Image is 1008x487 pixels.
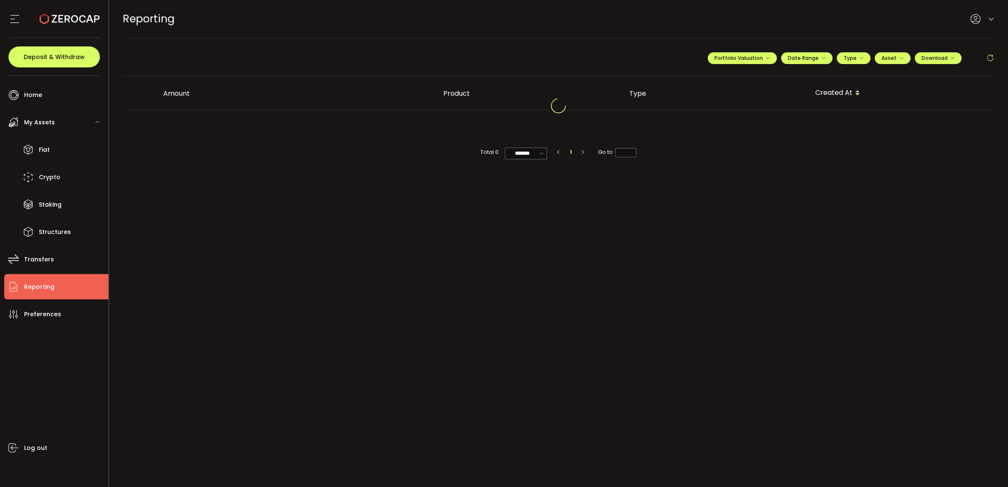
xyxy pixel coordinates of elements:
span: Crypto [39,171,60,183]
span: My Assets [24,116,55,129]
button: Download [915,52,962,64]
span: Type [844,54,864,62]
span: Preferences [24,308,61,320]
button: Asset [875,52,911,64]
span: Reporting [24,281,54,293]
span: Total 0 [480,148,499,157]
span: Staking [39,199,62,211]
button: Date Range [781,52,833,64]
span: Transfers [24,253,54,266]
button: Type [837,52,871,64]
span: Reporting [123,11,175,26]
span: Log out [24,442,47,454]
span: Deposit & Withdraw [24,54,85,60]
button: Deposit & Withdraw [8,46,100,67]
span: Portfolio Valuation [714,54,770,62]
span: Date Range [788,54,826,62]
span: Go to [598,148,636,157]
span: Home [24,89,42,101]
button: Portfolio Valuation [708,52,777,64]
span: Asset [881,54,897,62]
span: Fiat [39,144,50,156]
span: Download [922,54,955,62]
span: Structures [39,226,71,238]
li: 1 [566,148,575,157]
